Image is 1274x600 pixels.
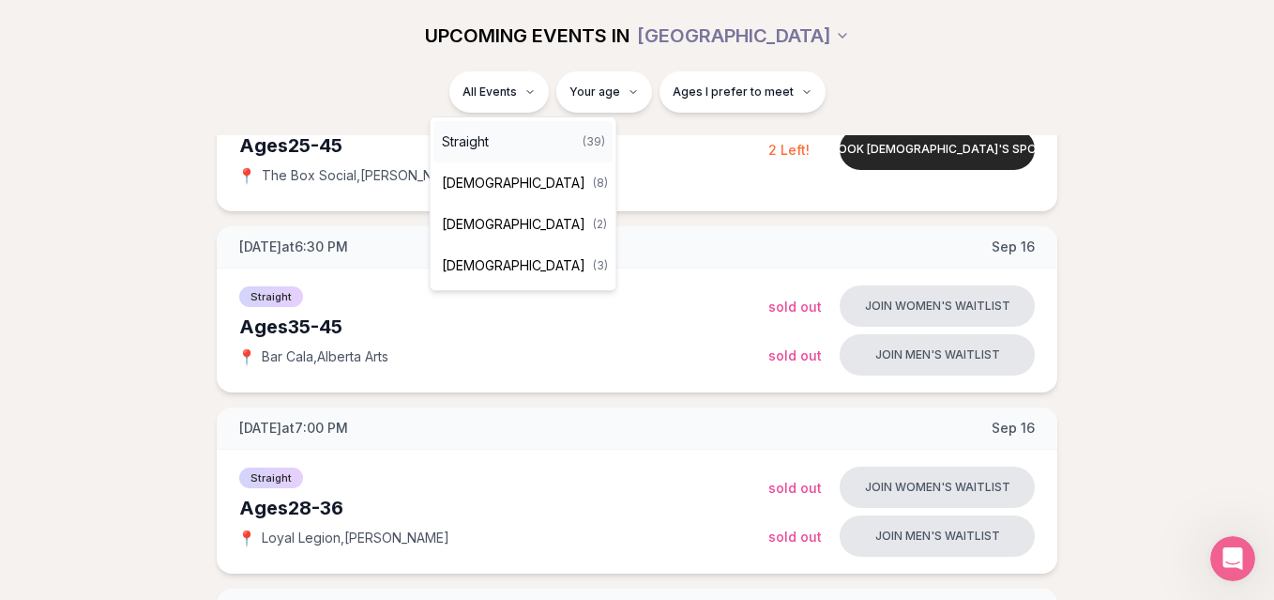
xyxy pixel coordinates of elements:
[593,217,607,232] span: ( 2 )
[593,258,608,273] span: ( 3 )
[442,256,585,275] span: [DEMOGRAPHIC_DATA]
[1210,536,1255,581] iframe: Intercom live chat
[442,215,585,234] span: [DEMOGRAPHIC_DATA]
[442,174,585,192] span: [DEMOGRAPHIC_DATA]
[583,134,605,149] span: ( 39 )
[593,176,608,191] span: ( 8 )
[442,132,489,151] span: Straight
